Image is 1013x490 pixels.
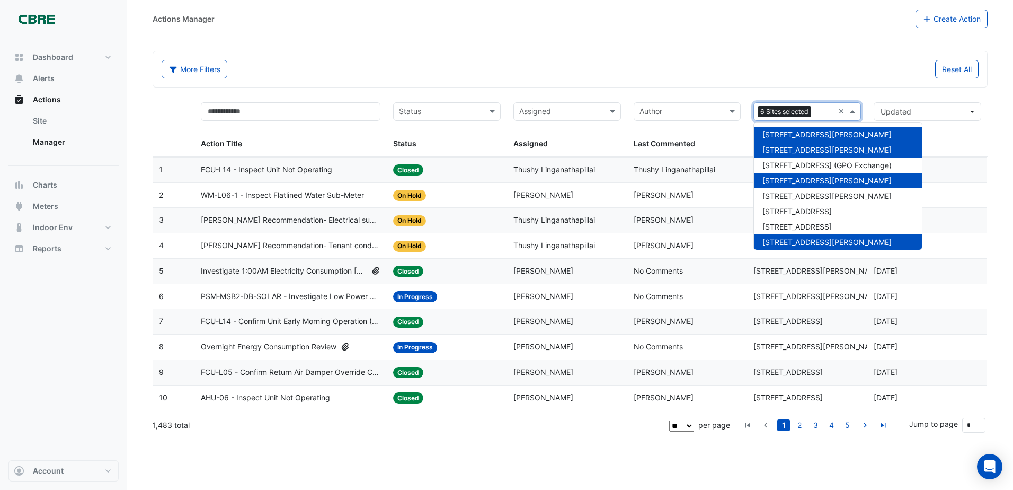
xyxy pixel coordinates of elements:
[759,419,772,431] a: go to previous page
[823,419,839,431] li: page 4
[807,419,823,431] li: page 3
[634,190,694,199] span: [PERSON_NAME]
[14,201,24,212] app-icon: Meters
[14,73,24,84] app-icon: Alerts
[14,94,24,105] app-icon: Actions
[741,419,754,431] a: go to first page
[159,215,164,224] span: 3
[393,317,423,328] span: Closed
[393,190,426,201] span: On Hold
[201,341,336,353] span: Overnight Energy Consumption Review
[698,421,730,430] span: per page
[825,419,838,431] a: 4
[762,191,892,200] span: [STREET_ADDRESS][PERSON_NAME]
[8,110,119,157] div: Actions
[201,189,364,202] span: WM-L06-1 - Inspect Flatlined Water Sub-Meter
[33,180,57,190] span: Charts
[201,291,380,303] span: PSM-MSB2-DB-SOLAR - Investigate Low Power Generation
[874,317,898,326] span: 2025-09-18T16:49:29.989
[159,165,163,174] span: 1
[513,393,573,402] span: [PERSON_NAME]
[754,122,922,250] div: Options List
[393,164,423,176] span: Closed
[634,317,694,326] span: [PERSON_NAME]
[513,317,573,326] span: [PERSON_NAME]
[634,215,694,224] span: [PERSON_NAME]
[8,238,119,259] button: Reports
[8,196,119,217] button: Meters
[874,367,898,377] span: 2025-09-18T10:34:32.801
[634,393,694,402] span: [PERSON_NAME]
[513,165,595,174] span: Thushy Linganathapillai
[513,266,573,275] span: [PERSON_NAME]
[513,241,595,250] span: Thushy Linganathapillai
[513,215,595,224] span: Thushy Linganathapillai
[513,139,548,148] span: Assigned
[393,215,426,226] span: On Hold
[159,367,164,377] span: 9
[874,102,981,121] button: Updated
[762,176,892,185] span: [STREET_ADDRESS][PERSON_NAME]
[8,217,119,238] button: Indoor Env
[634,241,694,250] span: [PERSON_NAME]
[201,164,332,176] span: FCU-L14 - Inspect Unit Not Operating
[393,139,416,148] span: Status
[201,139,242,148] span: Action Title
[634,266,683,275] span: No Comments
[393,241,426,252] span: On Hold
[793,419,806,431] a: 2
[792,419,807,431] li: page 2
[634,139,695,148] span: Last Commented
[393,342,437,353] span: In Progress
[634,367,694,377] span: [PERSON_NAME]
[33,73,55,84] span: Alerts
[153,13,215,24] div: Actions Manager
[201,316,380,328] span: FCU-L14 - Confirm Unit Early Morning Operation (Energy Saving)
[874,292,898,301] span: 2025-09-18T17:18:47.464
[809,419,822,431] a: 3
[762,222,832,231] span: [STREET_ADDRESS]
[634,342,683,351] span: No Comments
[838,106,847,118] span: Clear
[8,68,119,89] button: Alerts
[777,419,790,431] a: 1
[14,180,24,190] app-icon: Charts
[393,367,423,378] span: Closed
[881,107,911,116] span: Updated
[33,243,61,254] span: Reports
[859,419,872,431] a: go to next page
[753,342,883,351] span: [STREET_ADDRESS][PERSON_NAME]
[201,366,380,379] span: FCU-L05 - Confirm Return Air Damper Override Close (Energy Waste)
[159,342,164,351] span: 8
[159,241,164,250] span: 4
[8,460,119,482] button: Account
[33,201,58,212] span: Meters
[762,207,832,216] span: [STREET_ADDRESS]
[513,342,573,351] span: [PERSON_NAME]
[874,266,898,275] span: 2025-09-18T17:21:51.357
[33,466,64,476] span: Account
[634,292,683,301] span: No Comments
[762,145,892,154] span: [STREET_ADDRESS][PERSON_NAME]
[634,165,715,174] span: Thushy Linganathapillai
[758,106,811,118] span: 6 Sites selected
[839,419,855,431] li: page 5
[153,412,667,439] div: 1,483 total
[162,60,227,78] button: More Filters
[874,393,898,402] span: 2025-09-18T10:33:15.687
[877,419,890,431] a: go to last page
[753,367,823,377] span: [STREET_ADDRESS]
[8,89,119,110] button: Actions
[841,419,854,431] a: 5
[14,243,24,254] app-icon: Reports
[33,94,61,105] span: Actions
[977,454,1002,479] div: Open Intercom Messenger
[874,342,898,351] span: 2025-09-18T16:31:53.267
[14,222,24,233] app-icon: Indoor Env
[33,222,73,233] span: Indoor Env
[513,190,573,199] span: [PERSON_NAME]
[753,317,823,326] span: [STREET_ADDRESS]
[393,266,423,277] span: Closed
[24,132,119,153] a: Manager
[762,130,892,139] span: [STREET_ADDRESS][PERSON_NAME]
